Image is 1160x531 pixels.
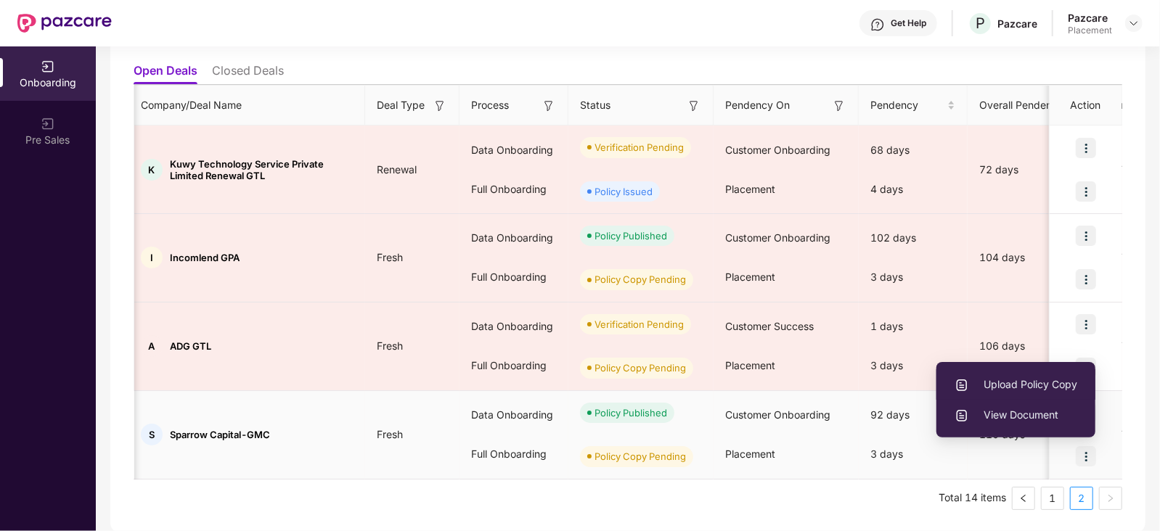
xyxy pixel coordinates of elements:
[595,184,653,199] div: Policy Issued
[859,307,968,346] div: 1 days
[968,338,1091,354] div: 106 days
[725,231,830,244] span: Customer Onboarding
[365,251,414,263] span: Fresh
[141,424,163,445] div: S
[459,131,568,170] div: Data Onboarding
[365,339,414,352] span: Fresh
[459,218,568,258] div: Data Onboarding
[870,17,885,32] img: svg+xml;base64,PHN2ZyBpZD0iSGVscC0zMngzMiIgeG1sbnM9Imh0dHA6Ly93d3cudzMub3JnLzIwMDAvc3ZnIiB3aWR0aD...
[955,378,969,392] img: svg+xml;base64,PHN2ZyBpZD0iVXBsb2FkX0xvZ3MiIGRhdGEtbmFtZT0iVXBsb2FkIExvZ3MiIHhtbG5zPSJodHRwOi8vd3...
[725,448,775,460] span: Placement
[134,63,197,84] li: Open Deals
[968,250,1091,265] div: 104 days
[170,252,240,263] span: Incomlend GPA
[997,17,1037,30] div: Pazcare
[1106,494,1115,503] span: right
[832,99,846,113] img: svg+xml;base64,PHN2ZyB3aWR0aD0iMTYiIGhlaWdodD0iMTYiIHZpZXdCb3g9IjAgMCAxNiAxNiIgZmlsbD0ibm9uZSIgeG...
[212,63,284,84] li: Closed Deals
[595,317,684,332] div: Verification Pending
[595,406,667,420] div: Policy Published
[1076,269,1096,289] img: icon
[859,346,968,385] div: 3 days
[955,407,1077,423] span: View Document
[459,258,568,297] div: Full Onboarding
[687,99,701,113] img: svg+xml;base64,PHN2ZyB3aWR0aD0iMTYiIGhlaWdodD0iMTYiIHZpZXdCb3g9IjAgMCAxNiAxNiIgZmlsbD0ibm9uZSIgeG...
[1050,86,1122,125] th: Action
[1076,138,1096,158] img: icon
[433,99,447,113] img: svg+xml;base64,PHN2ZyB3aWR0aD0iMTYiIGhlaWdodD0iMTYiIHZpZXdCb3g9IjAgMCAxNiAxNiIgZmlsbD0ibm9uZSIgeG...
[859,218,968,258] div: 102 days
[955,376,1077,392] span: Upload Policy Copy
[459,170,568,209] div: Full Onboarding
[859,435,968,474] div: 3 days
[1076,314,1096,334] img: icon
[1012,487,1035,510] li: Previous Page
[595,361,686,375] div: Policy Copy Pending
[1070,487,1093,510] li: 2
[859,395,968,435] div: 92 days
[365,163,428,176] span: Renewal
[459,346,568,385] div: Full Onboarding
[141,335,163,357] div: A
[725,320,814,332] span: Customer Success
[580,97,610,113] span: Status
[170,340,211,352] span: ADG GTL
[595,140,684,155] div: Verification Pending
[1076,181,1096,202] img: icon
[170,158,354,181] span: Kuwy Technology Service Private Limited Renewal GTL
[1019,494,1028,503] span: left
[141,159,163,181] div: K
[725,359,775,371] span: Placement
[129,86,365,125] th: Company/Deal Name
[365,428,414,440] span: Fresh
[870,97,944,113] span: Pendency
[459,307,568,346] div: Data Onboarding
[1071,487,1092,509] a: 2
[1076,446,1096,466] img: icon
[377,97,425,113] span: Deal Type
[976,15,985,32] span: P
[1068,11,1112,25] div: Pazcare
[459,435,568,474] div: Full Onboarding
[595,229,667,243] div: Policy Published
[41,117,55,131] img: svg+xml;base64,PHN2ZyB3aWR0aD0iMjAiIGhlaWdodD0iMjAiIHZpZXdCb3g9IjAgMCAyMCAyMCIgZmlsbD0ibm9uZSIgeG...
[859,86,968,125] th: Pendency
[939,487,1006,510] li: Total 14 items
[968,162,1091,178] div: 72 days
[725,271,775,283] span: Placement
[725,144,830,156] span: Customer Onboarding
[17,14,112,33] img: New Pazcare Logo
[595,272,686,287] div: Policy Copy Pending
[725,183,775,195] span: Placement
[859,131,968,170] div: 68 days
[1076,226,1096,246] img: icon
[725,97,790,113] span: Pendency On
[141,247,163,268] div: I
[891,17,926,29] div: Get Help
[41,59,55,74] img: svg+xml;base64,PHN2ZyB3aWR0aD0iMjAiIGhlaWdodD0iMjAiIHZpZXdCb3g9IjAgMCAyMCAyMCIgZmlsbD0ibm9uZSIgeG...
[1099,487,1122,510] button: right
[542,99,556,113] img: svg+xml;base64,PHN2ZyB3aWR0aD0iMTYiIGhlaWdodD0iMTYiIHZpZXdCb3g9IjAgMCAxNiAxNiIgZmlsbD0ibm9uZSIgeG...
[1068,25,1112,36] div: Placement
[859,170,968,209] div: 4 days
[1041,487,1064,510] li: 1
[595,449,686,464] div: Policy Copy Pending
[459,395,568,435] div: Data Onboarding
[968,86,1091,125] th: Overall Pendency
[471,97,509,113] span: Process
[725,408,830,421] span: Customer Onboarding
[1042,487,1063,509] a: 1
[1012,487,1035,510] button: left
[955,408,969,423] img: svg+xml;base64,PHN2ZyBpZD0iVXBsb2FkX0xvZ3MiIGRhdGEtbmFtZT0iVXBsb2FkIExvZ3MiIHhtbG5zPSJodHRwOi8vd3...
[170,429,270,440] span: Sparrow Capital-GMC
[1128,17,1140,29] img: svg+xml;base64,PHN2ZyBpZD0iRHJvcGRvd24tMzJ4MzIiIHhtbG5zPSJodHRwOi8vd3d3LnczLm9yZy8yMDAwL3N2ZyIgd2...
[859,258,968,297] div: 3 days
[1099,487,1122,510] li: Next Page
